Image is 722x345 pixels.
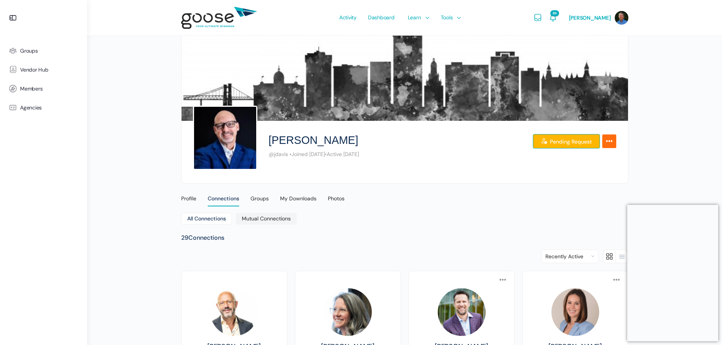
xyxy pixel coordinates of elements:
[550,10,559,16] span: 89
[20,48,38,54] span: Groups
[20,105,42,111] span: Agencies
[4,79,83,98] a: Members
[4,98,83,117] a: Agencies
[328,186,345,205] a: Photos
[569,14,611,21] span: [PERSON_NAME]
[208,195,239,206] div: Connections
[181,186,196,205] a: Profile
[290,151,291,158] span: •
[181,195,196,206] div: Profile
[251,186,269,205] a: Groups
[533,134,600,148] a: Pending Request
[280,195,316,206] div: My Downloads
[325,151,327,158] span: •
[280,186,316,205] a: My Downloads
[181,213,232,225] a: All Connections
[269,151,530,158] div: Joined [DATE] Active [DATE]
[438,288,486,336] img: Profile photo of David Grant
[551,288,599,336] img: Profile photo of Kaely Christensen
[181,234,188,242] span: 29
[269,132,359,148] h2: [PERSON_NAME]
[181,213,628,226] nav: Sub Menu
[4,41,83,60] a: Groups
[627,205,718,341] iframe: Popup CTA
[20,86,42,92] span: Members
[324,288,372,336] img: Profile photo of Wendy Keneipp
[4,60,83,79] a: Vendor Hub
[236,213,297,225] a: Mutual Connections
[193,106,257,170] img: Profile photo of Jonathan Davis
[602,134,617,148] a: More Options
[208,186,239,205] a: Connections
[251,195,269,206] div: Groups
[20,67,49,73] span: Vendor Hub
[269,151,288,158] span: @jdavis
[328,195,345,206] div: Photos
[210,288,258,336] img: Profile photo of Kevin Trokey
[181,234,628,242] div: Connections
[181,186,628,205] nav: Primary menu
